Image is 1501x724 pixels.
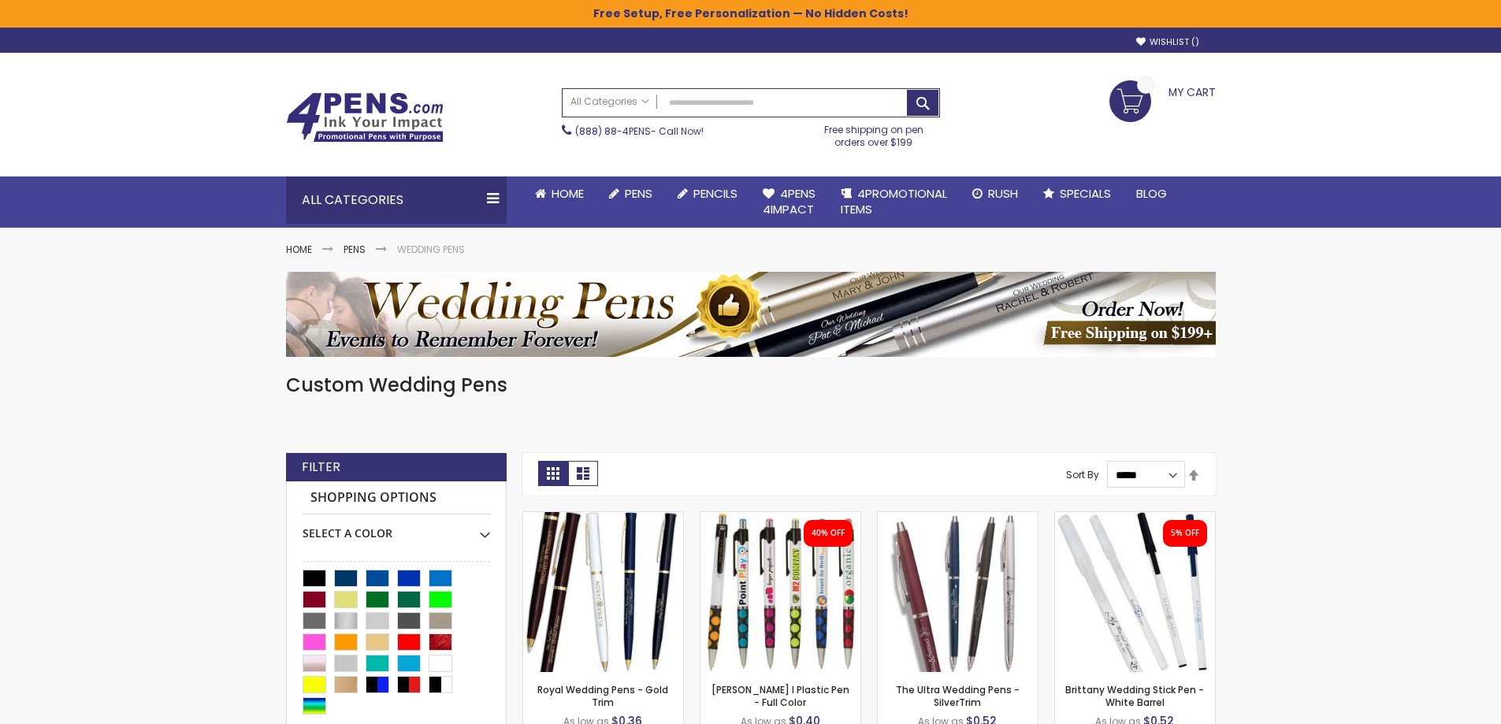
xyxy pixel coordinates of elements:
[812,528,845,539] div: 40% OFF
[522,176,596,211] a: Home
[711,683,849,709] a: [PERSON_NAME] I Plastic Pen - Full Color
[344,243,366,256] a: Pens
[841,185,947,217] span: 4PROMOTIONAL ITEMS
[303,481,490,515] strong: Shopping Options
[286,373,1216,398] h1: Custom Wedding Pens
[1136,36,1199,48] a: Wishlist
[625,185,652,202] span: Pens
[1065,683,1204,709] a: Brittany Wedding Stick Pen - White Barrel
[878,512,1038,672] img: The Ultra Wedding Pens - SilverTrim
[575,124,651,138] a: (888) 88-4PENS
[665,176,750,211] a: Pencils
[878,511,1038,525] a: The Ultra Wedding Pens - SilverTrim
[596,176,665,211] a: Pens
[700,512,860,672] img: Madeline I Plastic Pen - Full Color
[575,124,704,138] span: - Call Now!
[552,185,584,202] span: Home
[286,272,1216,357] img: Wedding Pens
[1136,185,1167,202] span: Blog
[1031,176,1124,211] a: Specials
[570,95,649,108] span: All Categories
[1060,185,1111,202] span: Specials
[808,117,940,149] div: Free shipping on pen orders over $199
[750,176,828,228] a: 4Pens4impact
[693,185,737,202] span: Pencils
[763,185,816,217] span: 4Pens 4impact
[1171,528,1199,539] div: 5% OFF
[896,683,1020,709] a: The Ultra Wedding Pens - SilverTrim
[286,176,507,224] div: All Categories
[1055,511,1215,525] a: the Brittany custom wedding pens
[1055,512,1215,672] img: the Brittany custom wedding pens
[397,243,465,256] strong: Wedding Pens
[960,176,1031,211] a: Rush
[286,92,444,143] img: 4Pens Custom Pens and Promotional Products
[286,243,312,256] a: Home
[537,683,668,709] a: Royal Wedding Pens - Gold Trim
[523,511,683,525] a: Royal Wedding Pens - Gold Trim
[302,459,340,476] strong: Filter
[1066,468,1099,481] label: Sort By
[1124,176,1180,211] a: Blog
[828,176,960,228] a: 4PROMOTIONALITEMS
[538,461,568,486] strong: Grid
[523,512,683,672] img: Royal Wedding Pens - Gold Trim
[700,511,860,525] a: Madeline I Plastic Pen - Full Color
[988,185,1018,202] span: Rush
[563,89,657,115] a: All Categories
[303,514,490,541] div: Select A Color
